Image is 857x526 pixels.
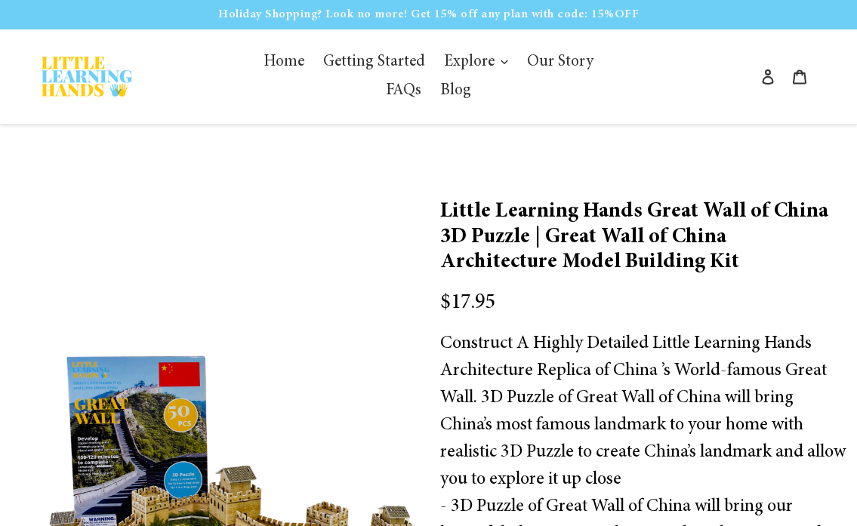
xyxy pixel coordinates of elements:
[440,83,471,100] span: Blog
[440,288,846,319] div: $17.95
[527,54,593,71] span: Our Story
[316,48,433,77] a: Getting Started
[256,48,312,77] a: Home
[433,77,479,106] a: Blog
[42,57,132,97] img: Little Learning Hands
[2,2,855,27] p: Holiday Shopping? Look no more! Get 15% off any plan with code: 15%OFF
[386,83,421,100] span: FAQs
[444,54,495,71] span: Explore
[436,48,516,77] button: Explore
[519,48,601,77] a: Our Story
[440,335,846,489] span: Construct A Highly Detailed Little Learning Hands Architecture Replica of China ’s World-famous G...
[323,54,425,71] span: Getting Started
[440,200,846,276] h3: Little Learning Hands Great Wall of China 3D Puzzle | Great Wall of China Architecture Model Buil...
[378,77,429,106] a: FAQs
[264,54,304,71] span: Home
